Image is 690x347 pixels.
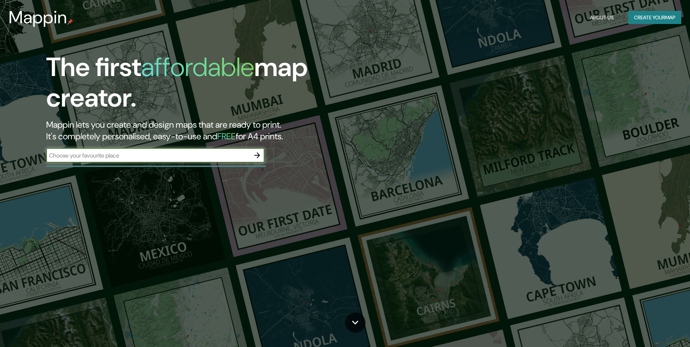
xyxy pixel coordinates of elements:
img: mappin-pin [67,19,73,25]
h2: Mappin lets you create and design maps that are ready to print. It's completely personalised, eas... [46,119,391,142]
h5: FREE [217,131,236,142]
h1: affordable [141,50,254,84]
input: Choose your favourite place [46,151,250,160]
button: Create yourmap [628,11,681,24]
button: About Us [587,11,617,24]
h3: Mappin [9,7,67,28]
h1: The first map creator. [46,52,391,119]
